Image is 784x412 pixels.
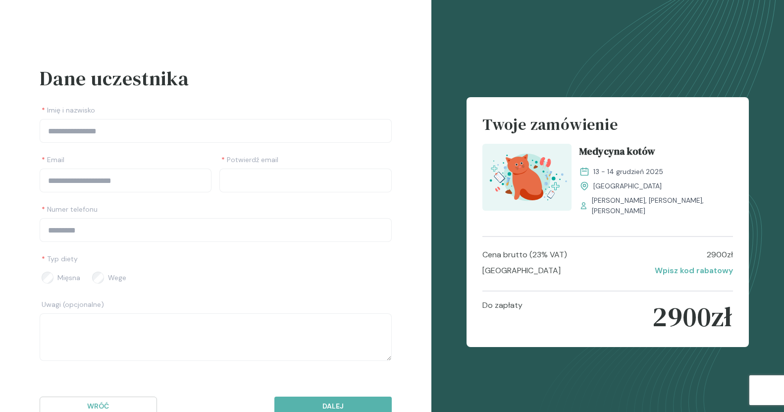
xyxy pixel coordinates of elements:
input: Numer telefonu [40,218,392,242]
input: Mięsna [42,272,53,284]
span: Email [42,155,64,165]
span: [PERSON_NAME], [PERSON_NAME], [PERSON_NAME] [592,195,733,216]
input: Imię i nazwisko [40,119,392,143]
p: Do zapłaty [482,299,523,334]
p: Cena brutto (23% VAT) [482,249,567,261]
p: Wpisz kod rabatowy [655,265,733,277]
img: aHfQZEMqNJQqH-e8_MedKot_T.svg [482,144,572,211]
span: 13 - 14 grudzień 2025 [593,167,663,177]
span: Uwagi (opcjonalne) [42,299,104,309]
p: 2900 zł [707,249,733,261]
span: Medycyna kotów [579,144,655,163]
h3: Dane uczestnika [40,63,392,93]
span: Typ diety [42,254,78,264]
span: [GEOGRAPHIC_DATA] [593,181,662,191]
p: Wróć [48,401,149,412]
span: Imię i nazwisko [42,105,95,115]
input: Wege [92,272,104,284]
span: Potwierdź email [221,155,278,165]
p: 2900 zł [652,299,732,334]
span: Mięsna [57,273,80,283]
p: [GEOGRAPHIC_DATA] [482,265,561,277]
p: Dalej [283,401,383,412]
h4: Twoje zamówienie [482,113,733,144]
span: Numer telefonu [42,204,98,214]
input: Potwierdź email [219,169,391,192]
span: Wege [108,273,126,283]
a: Medycyna kotów [579,144,733,163]
input: Email [40,169,211,192]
